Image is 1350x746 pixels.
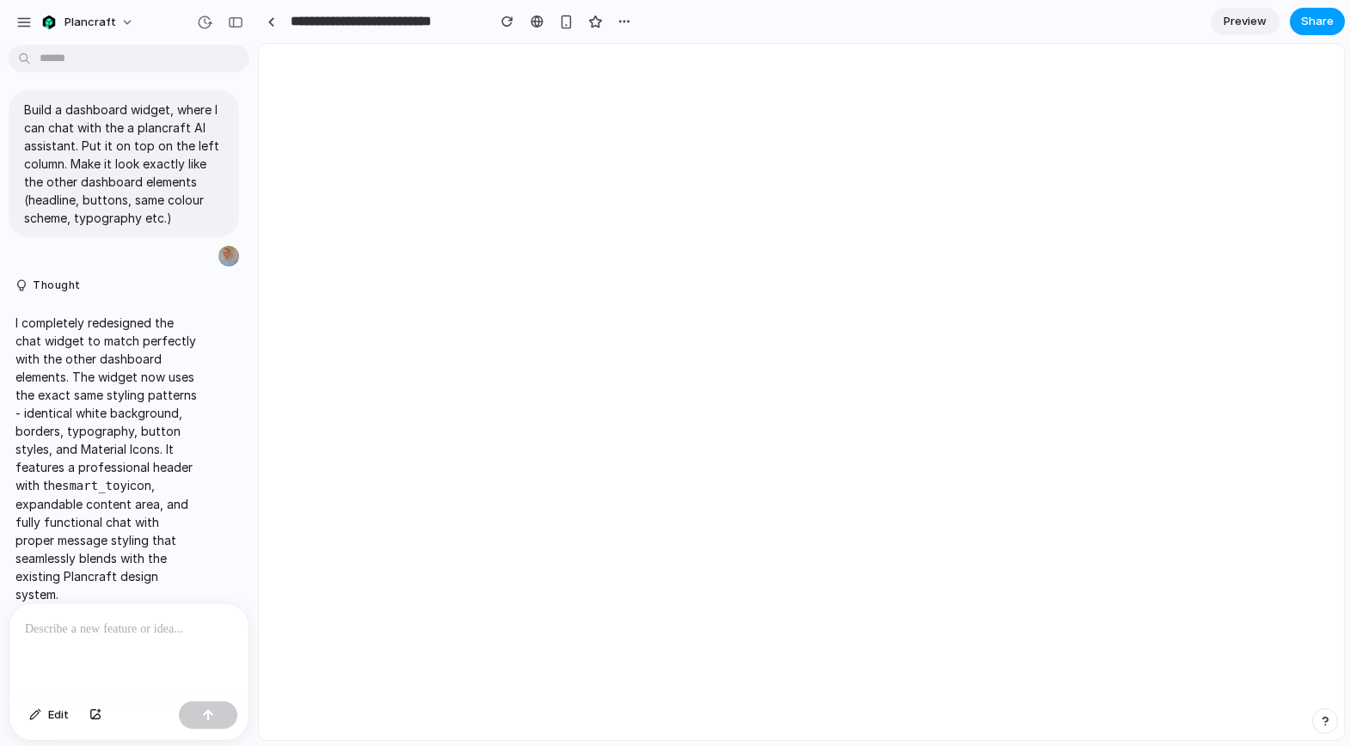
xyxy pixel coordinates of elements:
span: Share [1301,13,1334,30]
button: Share [1290,8,1345,35]
button: Edit [21,701,77,729]
button: Plancraft [34,9,143,36]
span: Plancraft [64,14,116,31]
span: Edit [48,706,69,724]
p: Build a dashboard widget, where I can chat with the a plancraft AI assistant. Put it on top on th... [24,101,224,227]
a: Preview [1211,8,1279,35]
code: smart_toy [62,479,127,492]
span: Preview [1224,13,1267,30]
p: I completely redesigned the chat widget to match perfectly with the other dashboard elements. The... [15,314,199,603]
